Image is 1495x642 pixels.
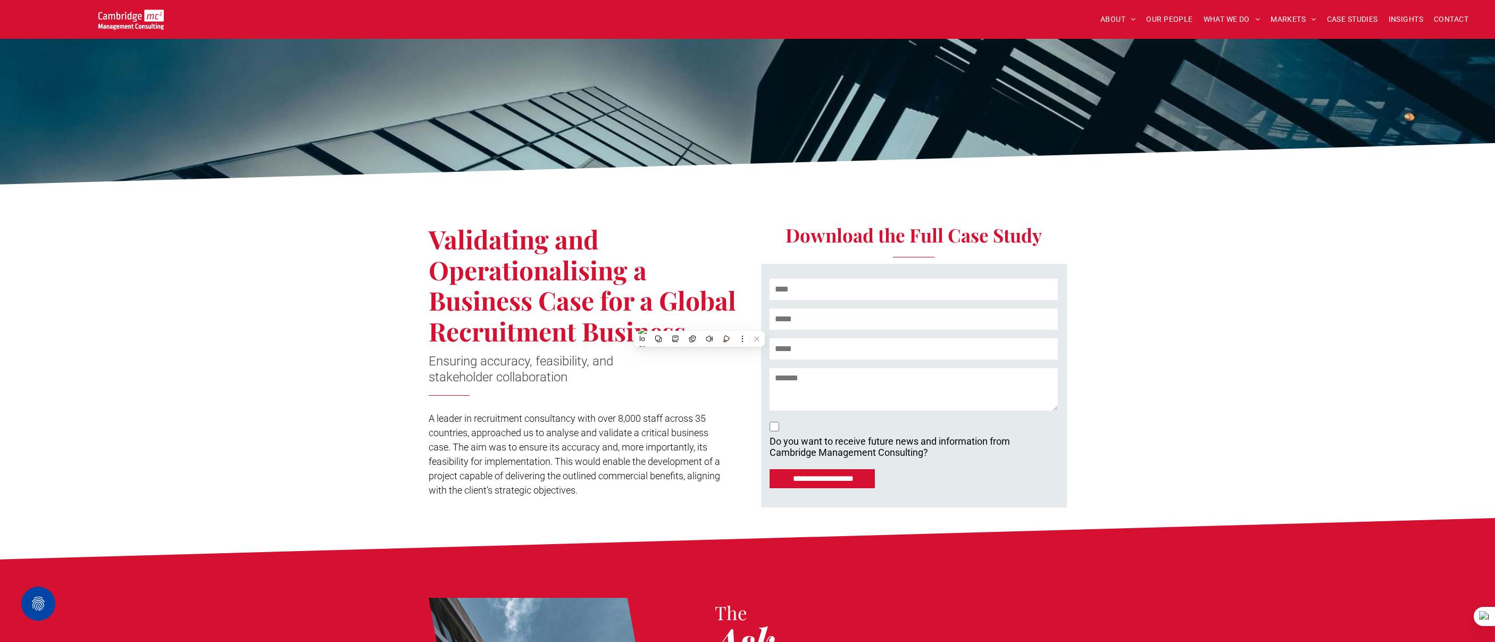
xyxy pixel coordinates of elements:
[715,600,747,625] span: The
[770,422,779,431] input: Do you want to receive future news and information from Cambridge Management Consulting? Ensuring...
[1095,11,1141,28] a: ABOUT
[1322,11,1383,28] a: CASE STUDIES
[1198,11,1266,28] a: WHAT WE DO
[429,222,736,348] span: Validating and Operationalising a Business Case for a Global Recruitment Business
[786,222,1042,247] span: Download the Full Case Study
[770,436,1010,458] p: Do you want to receive future news and information from Cambridge Management Consulting?
[429,413,720,496] span: A leader in recruitment consultancy with over 8,000 staff across 35 countries, approached us to a...
[98,10,164,30] img: Go to Homepage
[1383,11,1429,28] a: INSIGHTS
[1141,11,1198,28] a: OUR PEOPLE
[429,354,613,385] span: Ensuring accuracy, feasibility, and stakeholder collaboration
[1265,11,1321,28] a: MARKETS
[1429,11,1474,28] a: CONTACT
[98,11,164,22] a: Your Business Transformed | Cambridge Management Consulting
